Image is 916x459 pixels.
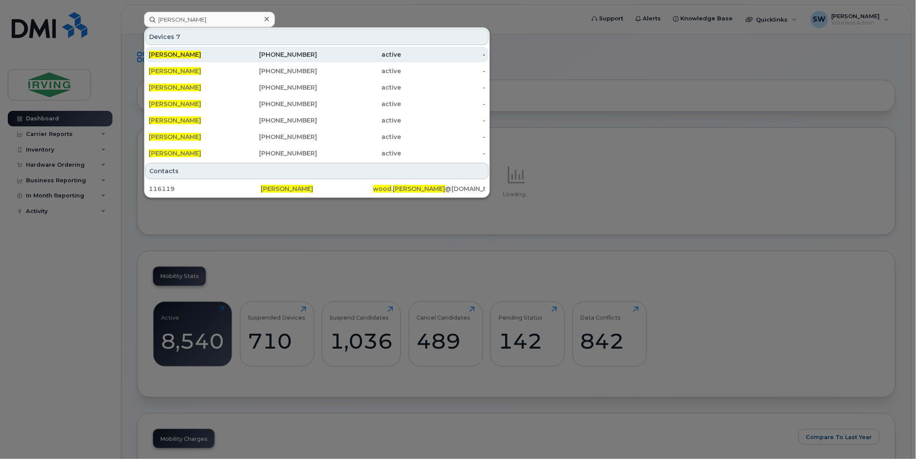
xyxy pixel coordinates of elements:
a: [PERSON_NAME][PHONE_NUMBER]active- [145,80,489,95]
span: [PERSON_NAME] [149,149,201,157]
span: [PERSON_NAME] [149,116,201,124]
div: [PHONE_NUMBER] [233,149,317,158]
div: Devices [145,29,489,45]
span: 7 [176,32,180,41]
span: wood [373,185,392,193]
div: active [317,149,401,158]
a: [PERSON_NAME][PHONE_NUMBER]active- [145,129,489,145]
span: [PERSON_NAME] [149,100,201,108]
a: [PERSON_NAME][PHONE_NUMBER]active- [145,113,489,128]
div: Contacts [145,163,489,179]
div: - [401,100,486,108]
a: [PERSON_NAME][PHONE_NUMBER]active- [145,145,489,161]
div: active [317,100,401,108]
div: active [317,116,401,125]
a: [PERSON_NAME][PHONE_NUMBER]active- [145,96,489,112]
div: 116119 [149,184,261,193]
div: [PHONE_NUMBER] [233,116,317,125]
div: . @[DOMAIN_NAME] [373,184,485,193]
span: [PERSON_NAME] [149,67,201,75]
a: [PERSON_NAME][PHONE_NUMBER]active- [145,47,489,62]
div: - [401,116,486,125]
div: active [317,133,401,141]
div: [PHONE_NUMBER] [233,50,317,59]
div: - [401,133,486,141]
span: [PERSON_NAME] [149,84,201,91]
div: [PHONE_NUMBER] [233,133,317,141]
div: [PHONE_NUMBER] [233,67,317,75]
div: active [317,83,401,92]
div: - [401,50,486,59]
div: - [401,83,486,92]
span: [PERSON_NAME] [149,133,201,141]
span: [PERSON_NAME] [261,185,313,193]
div: - [401,67,486,75]
span: [PERSON_NAME] [149,51,201,58]
div: - [401,149,486,158]
div: [PHONE_NUMBER] [233,83,317,92]
a: 116119[PERSON_NAME]wood.[PERSON_NAME]@[DOMAIN_NAME] [145,181,489,197]
span: [PERSON_NAME] [393,185,445,193]
a: [PERSON_NAME][PHONE_NUMBER]active- [145,63,489,79]
div: active [317,50,401,59]
div: [PHONE_NUMBER] [233,100,317,108]
div: active [317,67,401,75]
